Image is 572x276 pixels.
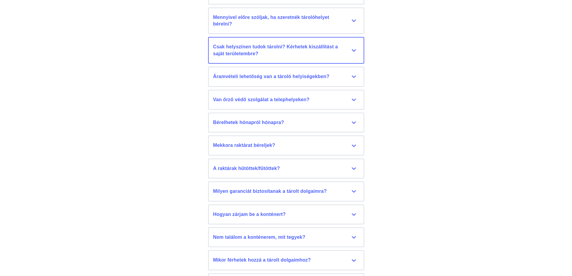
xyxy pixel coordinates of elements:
button: Milyen garanciát biztosítanak a tárolt dolgaimra? [208,181,364,201]
div: Mennyivel előre szóljak, ha szeretnék tárolóhelyet bérelni? [213,14,359,28]
div: Mikor férhetek hozzá a tárolt dolgaimhoz? [213,257,359,263]
button: Nem találom a konténerem, mit tegyek? [208,227,364,247]
div: Mekkora raktárat béreljek? [213,142,359,149]
button: Van őrző védő szolgálat a telephelyeken? [208,90,364,110]
button: A raktárak hűtöttek/fűtöttek? [208,159,364,178]
button: Csak helyszínen tudok tárolni? Kérhetek kiszállítást a saját területembre? [208,37,364,64]
div: Bérelhetek hónapról hónapra? [213,119,359,126]
div: Csak helyszínen tudok tárolni? Kérhetek kiszállítást a saját területembre? [213,44,359,57]
div: Van őrző védő szolgálat a telephelyeken? [213,96,359,103]
div: Milyen garanciát biztosítanak a tárolt dolgaimra? [213,188,359,195]
div: A raktárak hűtöttek/fűtöttek? [213,165,359,172]
button: Áramvételi lehetőség van a tároló helyiségekben? [208,67,364,86]
button: Bérelhetek hónapról hónapra? [208,113,364,132]
div: Hogyan zárjam be a konténert? [213,211,359,218]
button: Mennyivel előre szóljak, ha szeretnék tárolóhelyet bérelni? [208,8,364,34]
div: Áramvételi lehetőség van a tároló helyiségekben? [213,73,359,80]
div: Nem találom a konténerem, mit tegyek? [213,234,359,241]
button: Hogyan zárjam be a konténert? [208,205,364,224]
button: Mekkora raktárat béreljek? [208,135,364,155]
button: Mikor férhetek hozzá a tárolt dolgaimhoz? [208,250,364,270]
